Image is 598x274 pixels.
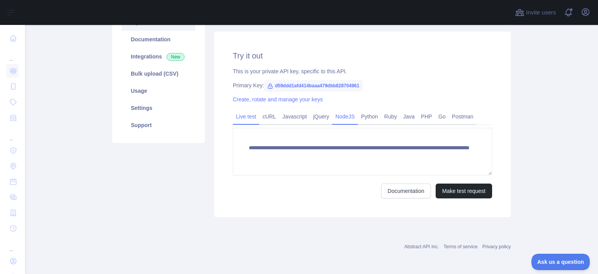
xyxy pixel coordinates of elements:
a: Javascript [279,110,310,123]
a: Documentation [121,31,195,48]
a: Bulk upload (CSV) [121,65,195,82]
a: cURL [259,110,279,123]
span: d59ddd1afd414baaa479dbb828704961 [264,80,362,92]
a: NodeJS [332,110,358,123]
button: Invite users [514,6,558,19]
a: Documentation [381,184,431,198]
a: jQuery [310,110,332,123]
span: Invite users [526,8,556,17]
a: Postman [449,110,477,123]
a: Settings [121,99,195,117]
div: ... [6,126,19,142]
div: This is your private API key, specific to this API. [233,67,492,75]
a: Usage [121,82,195,99]
a: Java [400,110,418,123]
div: Primary Key: [233,81,492,89]
a: Create, rotate and manage your keys [233,96,323,103]
a: Terms of service [443,244,477,249]
a: Ruby [381,110,400,123]
div: ... [6,237,19,253]
a: Integrations New [121,48,195,65]
a: Live test [233,110,259,123]
a: Abstract API Inc. [405,244,439,249]
a: Go [435,110,449,123]
span: New [167,53,185,61]
h2: Try it out [233,50,492,61]
a: Support [121,117,195,134]
a: Python [358,110,381,123]
a: PHP [418,110,435,123]
button: Make test request [436,184,492,198]
div: ... [6,47,19,62]
a: Privacy policy [482,244,511,249]
iframe: Toggle Customer Support [531,254,590,270]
